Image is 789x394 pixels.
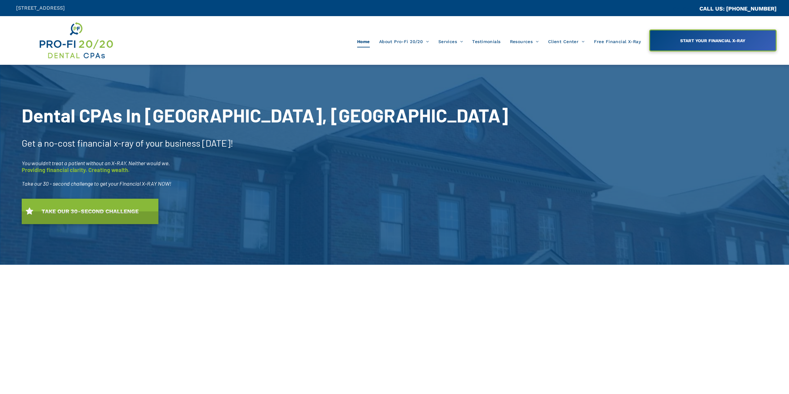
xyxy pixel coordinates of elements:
[678,35,747,46] span: START YOUR FINANCIAL X-RAY
[22,180,171,187] span: Take our 30 - second challenge to get your Financial X-RAY NOW!
[468,36,505,47] a: Testimonials
[22,160,170,166] span: You wouldn’t treat a patient without an X-RAY. Neither would we.
[589,36,645,47] a: Free Financial X-Ray
[22,104,508,126] span: Dental CPAs In [GEOGRAPHIC_DATA], [GEOGRAPHIC_DATA]
[434,36,468,47] a: Services
[22,166,130,173] span: Providing financial clarity. Creating wealth.
[38,21,113,60] img: Get Dental CPA Consulting, Bookkeeping, & Bank Loans
[16,5,65,11] span: [STREET_ADDRESS]
[135,137,233,148] span: of your business [DATE]!
[44,137,134,148] span: no-cost financial x-ray
[352,36,375,47] a: Home
[22,137,42,148] span: Get a
[699,5,777,12] a: CALL US: [PHONE_NUMBER]
[673,6,699,12] span: CA::CALLC
[39,205,141,218] span: TAKE OUR 30-SECOND CHALLENGE
[22,199,158,224] a: TAKE OUR 30-SECOND CHALLENGE
[649,29,777,51] a: START YOUR FINANCIAL X-RAY
[505,36,543,47] a: Resources
[543,36,589,47] a: Client Center
[375,36,434,47] a: About Pro-Fi 20/20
